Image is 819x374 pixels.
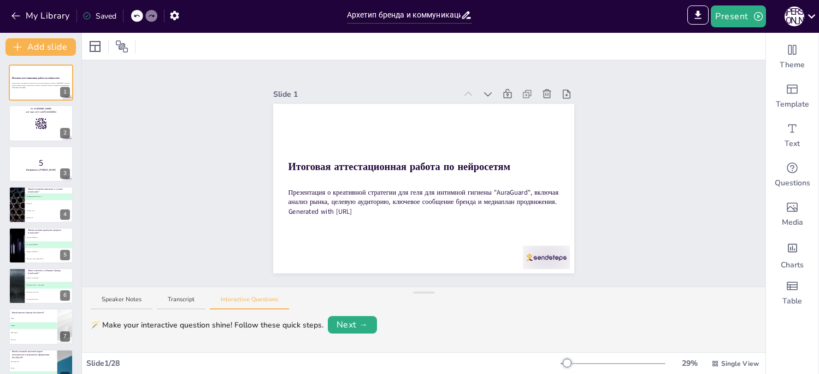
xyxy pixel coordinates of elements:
span: Защита от инфекций [25,277,73,279]
span: Женщины 25-45 лет [25,244,73,246]
div: https://cdn.sendsteps.com/images/logo/sendsteps_logo_white.pnghttps://cdn.sendsteps.com/images/lo... [9,105,73,141]
span: B [9,367,10,369]
div: 🪄 Make your interactive question shine! Follow these quick steps. [91,319,323,331]
span: Заботливый [9,332,57,334]
div: Add ready made slides [766,77,818,116]
span: A [25,277,26,279]
p: and login with code [12,110,70,113]
span: D [25,217,26,219]
p: Generated with [URL] [12,86,70,89]
span: A [25,196,26,198]
input: Insert title [347,7,461,23]
span: Table [782,296,802,307]
button: Next → [328,316,377,334]
p: Какой основной компонент в составе AuraGuard? [28,188,70,194]
div: Change the overall theme [766,37,818,77]
span: Подростки 15-20 лет [25,250,73,252]
span: C [25,210,26,212]
div: 6 [60,290,70,301]
span: D [25,299,26,300]
strong: [DOMAIN_NAME] [36,107,51,110]
div: Add a table [766,273,818,313]
span: C [25,291,26,293]
span: Мудрец [9,325,57,326]
p: Какой основной цветовой акцент используется в визуальном оформлении AuraGuard? [12,350,54,359]
span: Глицирризиновая кислота [25,196,73,197]
div: Slide 1 / 28 [86,358,561,369]
button: Add slide [5,38,76,56]
span: Position [115,40,128,53]
div: Get real-time input from your audience [766,155,818,195]
p: 5 [12,157,70,169]
p: Go to [12,107,70,110]
div: 2 [60,128,70,138]
button: А [PERSON_NAME] [785,5,804,27]
span: Витамин E [25,217,73,219]
span: Натуральный состав [25,299,73,300]
span: Ежедневная гигиена [25,291,73,293]
div: 4 [60,209,70,220]
button: Transcript [157,295,205,310]
div: 3 [60,168,70,179]
div: Layout [86,38,104,55]
span: A [25,237,26,238]
span: C [9,332,10,334]
span: Лаванда [25,203,73,204]
span: Theme [780,60,805,71]
span: Template [776,99,809,110]
button: Present [711,5,765,27]
span: B [9,325,10,327]
span: Ярко-красный [9,360,57,362]
div: Saved [83,10,116,22]
div: https://cdn.sendsteps.com/images/logo/sendsteps_logo_white.pnghttps://cdn.sendsteps.com/images/lo... [9,268,73,304]
p: Презентация о креативной стратегии для геля для интимной гигиены "AuraGuard", включая анализ рынк... [12,83,70,86]
span: Text [785,138,800,149]
div: 5 [60,250,70,260]
div: Add charts and graphs [766,234,818,273]
span: B [25,244,26,246]
span: C [25,251,26,253]
span: Твой ритм жизни – твоя защита [25,284,73,286]
span: Белый [9,367,57,369]
div: 7 [9,308,73,344]
span: Мужчины 30-50 лет [25,237,73,238]
div: https://cdn.sendsteps.com/images/logo/sendsteps_logo_white.pnghttps://cdn.sendsteps.com/images/lo... [9,146,73,182]
div: Add images, graphics, shapes or video [766,195,818,234]
p: Презентация о креативной стратегии для геля для интимной гигиены "AuraGuard", включая анализ рынк... [288,188,559,207]
p: Какое ключевое сообщение бренда AuraGuard? [28,269,70,275]
span: A [9,318,10,320]
span: B [25,284,26,286]
span: B [25,203,26,204]
div: Slide 1 [273,89,456,100]
div: 29 % [676,358,703,369]
span: Экстракт алоэ [25,210,73,212]
span: D [9,339,10,341]
strong: Итоговая аттестационная работа по нейросетям [288,160,510,174]
button: Interactive Questions [210,295,289,310]
span: Искатель [9,339,57,341]
span: Questions [775,178,810,189]
span: Export to PowerPoint [687,5,709,27]
span: Charts [781,260,804,271]
strong: Готовьтесь к [PERSON_NAME]! [26,168,56,171]
div: 7 [60,331,70,342]
p: Generated with [URL] [288,207,559,216]
span: Media [782,217,803,228]
p: Какова целевая аудитория продукта AuraGuard? [28,229,70,235]
button: Speaker Notes [91,295,152,310]
button: My Library [8,7,74,25]
span: Пожилые люди старше 60 лет [25,258,73,259]
div: А [PERSON_NAME] [785,7,804,26]
div: Add text boxes [766,116,818,155]
div: https://cdn.sendsteps.com/images/logo/sendsteps_logo_white.pnghttps://cdn.sendsteps.com/images/lo... [9,186,73,223]
div: https://cdn.sendsteps.com/images/logo/sendsteps_logo_white.pnghttps://cdn.sendsteps.com/images/lo... [9,227,73,264]
span: Single View [721,359,759,369]
strong: Итоговая аттестационная работа по нейросетям [12,77,60,79]
div: https://cdn.sendsteps.com/images/logo/sendsteps_logo_white.pnghttps://cdn.sendsteps.com/images/lo... [9,65,73,101]
div: 1 [60,87,70,97]
span: D [25,258,26,260]
p: Какой архетип бренда AuraGuard? [12,311,54,314]
span: Герой [9,318,57,320]
span: A [9,361,10,363]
